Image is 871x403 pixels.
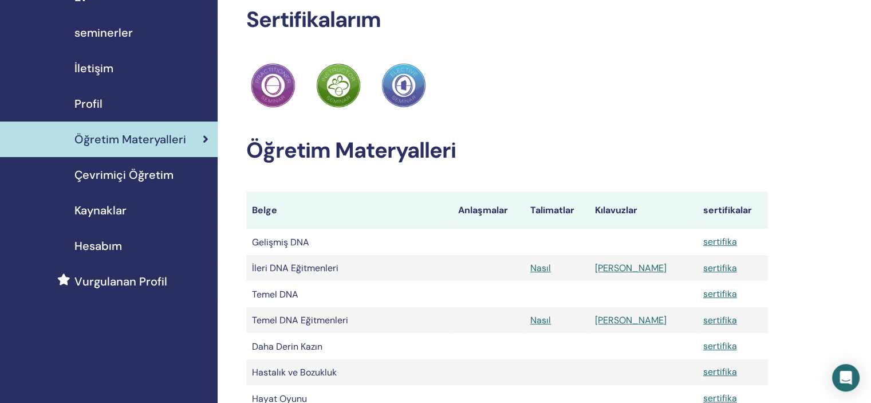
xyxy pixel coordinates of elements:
[74,61,113,76] font: İletişim
[252,366,337,378] font: Hastalık ve Bozukluk
[316,63,361,108] img: Uygulayıcı
[251,63,295,108] img: Uygulayıcı
[74,96,103,111] font: Profil
[252,204,277,216] font: Belge
[381,63,426,108] img: Uygulayıcı
[74,238,122,253] font: Hesabım
[74,167,174,182] font: Çevrimiçi Öğretim
[530,204,574,216] font: Talimatlar
[246,136,456,165] font: Öğretim Materyalleri
[595,314,667,326] a: [PERSON_NAME]
[252,341,322,353] font: Daha Derin Kazın
[74,132,186,147] font: Öğretim Materyalleri
[703,288,737,300] a: sertifika
[703,340,737,352] a: sertifika
[703,366,737,378] a: sertifika
[458,204,508,216] font: Anlaşmalar
[74,274,167,289] font: Vurgulanan Profil
[595,262,667,274] a: [PERSON_NAME]
[832,364,860,392] div: Open Intercom Messenger
[74,25,133,40] font: seminerler
[246,5,381,34] font: Sertifikalarım
[595,204,637,216] font: Kılavuzlar
[252,262,338,274] font: İleri DNA Eğitmenleri
[252,288,298,300] font: Temel DNA
[530,262,551,274] a: Nasıl
[703,204,752,216] font: sertifikalar
[530,314,551,326] a: Nasıl
[703,236,737,248] a: sertifika
[703,314,737,326] a: sertifika
[703,262,737,274] a: sertifika
[74,203,127,218] font: Kaynaklar
[252,314,348,326] font: Temel DNA Eğitmenleri
[252,236,309,248] font: Gelişmiş DNA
